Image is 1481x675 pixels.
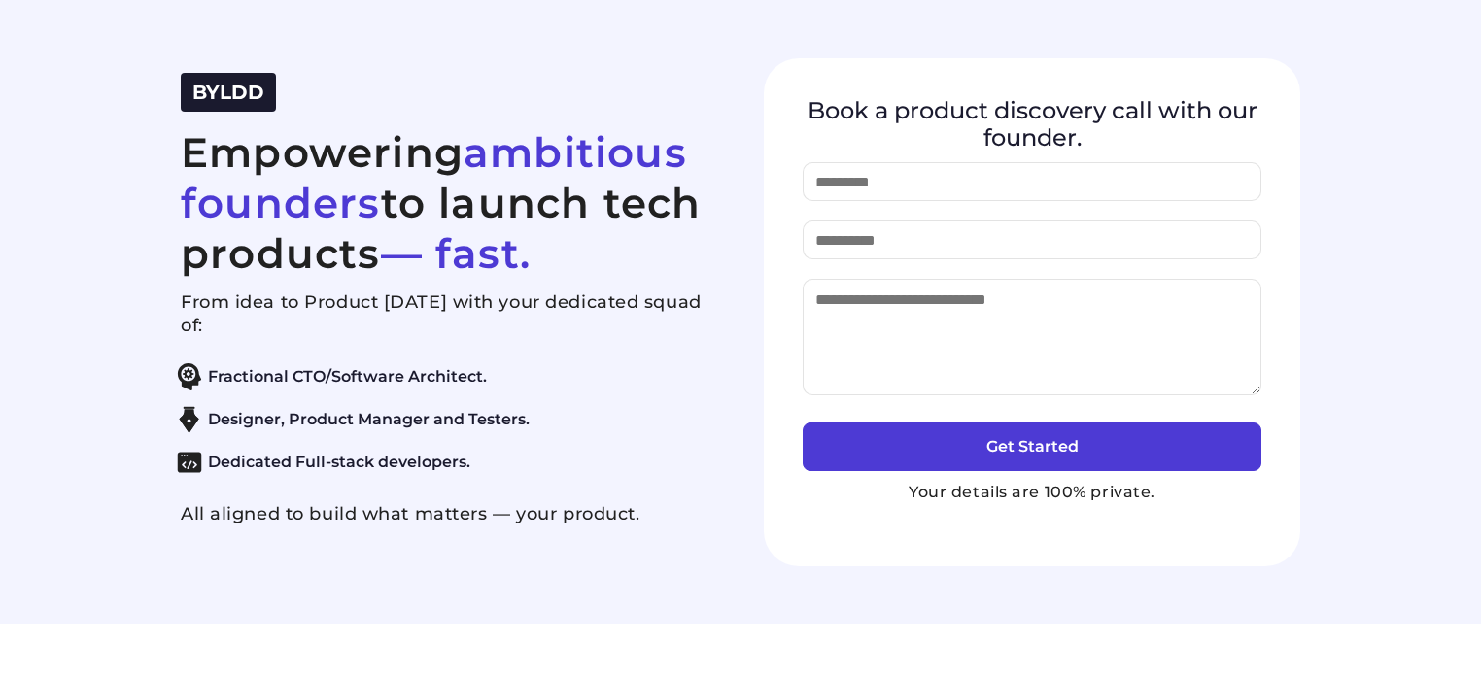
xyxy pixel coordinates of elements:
[181,127,717,279] h2: Empowering to launch tech products
[803,97,1261,151] h4: Book a product discovery call with our founder.
[171,406,707,433] li: Designer, Product Manager and Testers.
[181,127,687,228] span: ambitious founders
[192,84,264,103] a: BYLDD
[181,502,717,525] p: All aligned to build what matters — your product.
[192,81,264,104] span: BYLDD
[803,481,1261,504] p: Your details are 100% private.
[381,228,531,279] span: — fast.
[171,363,707,390] li: Fractional CTO/Software Architect.
[181,290,717,337] p: From idea to Product [DATE] with your dedicated squad of:
[171,449,707,476] li: Dedicated Full-stack developers.
[803,422,1261,471] button: Get Started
